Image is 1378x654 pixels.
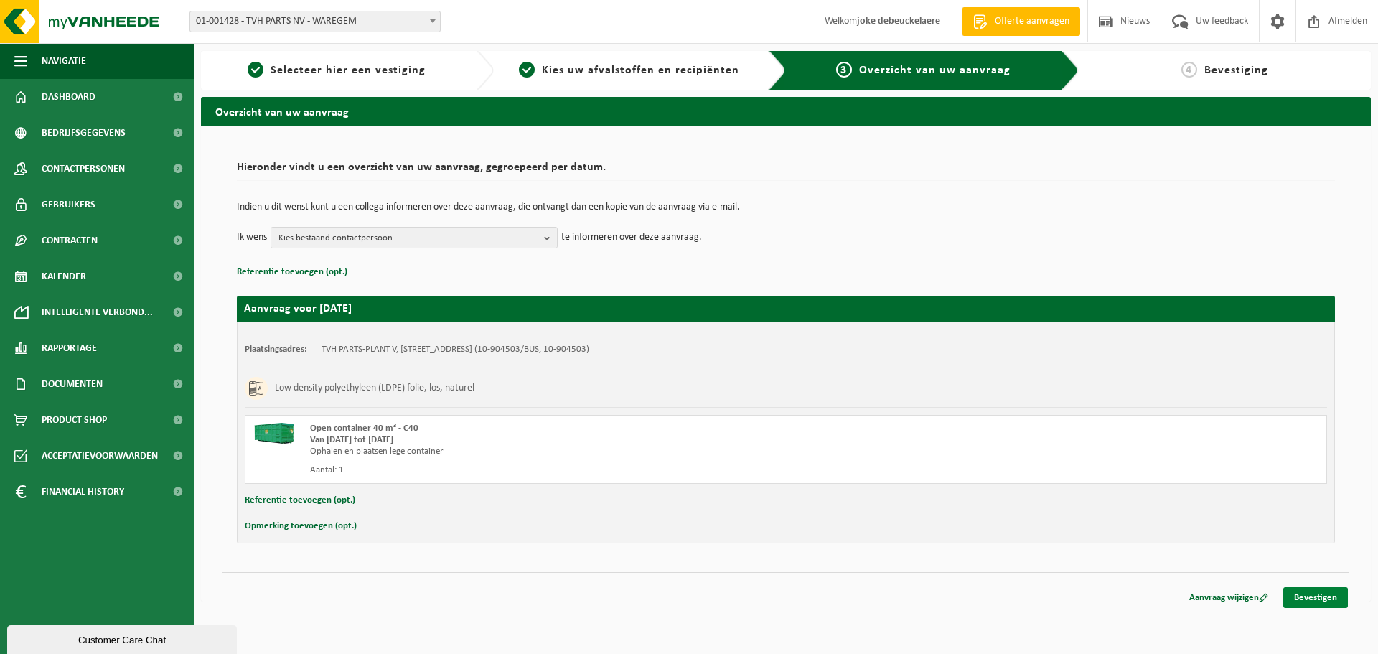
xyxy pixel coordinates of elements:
span: 01-001428 - TVH PARTS NV - WAREGEM [189,11,441,32]
h3: Low density polyethyleen (LDPE) folie, los, naturel [275,377,474,400]
span: Open container 40 m³ - C40 [310,424,418,433]
p: Ik wens [237,227,267,248]
strong: Plaatsingsadres: [245,345,307,354]
span: Product Shop [42,402,107,438]
span: Financial History [42,474,124,510]
span: Rapportage [42,330,97,366]
span: 2 [519,62,535,78]
span: Selecteer hier een vestiging [271,65,426,76]
span: Gebruikers [42,187,95,223]
span: Kalender [42,258,86,294]
span: Contracten [42,223,98,258]
button: Opmerking toevoegen (opt.) [245,517,357,536]
span: 1 [248,62,263,78]
button: Referentie toevoegen (opt.) [237,263,347,281]
strong: joke debeuckelaere [857,16,940,27]
p: te informeren over deze aanvraag. [561,227,702,248]
span: 4 [1181,62,1197,78]
p: Indien u dit wenst kunt u een collega informeren over deze aanvraag, die ontvangt dan een kopie v... [237,202,1335,212]
a: 2Kies uw afvalstoffen en recipiënten [501,62,758,79]
a: Offerte aanvragen [962,7,1080,36]
button: Referentie toevoegen (opt.) [245,491,355,510]
a: Bevestigen [1283,587,1348,608]
a: Aanvraag wijzigen [1178,587,1279,608]
div: Aantal: 1 [310,464,843,476]
iframe: chat widget [7,622,240,654]
strong: Aanvraag voor [DATE] [244,303,352,314]
span: Kies bestaand contactpersoon [278,228,538,249]
span: Overzicht van uw aanvraag [859,65,1011,76]
h2: Overzicht van uw aanvraag [201,97,1371,125]
span: Kies uw afvalstoffen en recipiënten [542,65,739,76]
a: 1Selecteer hier een vestiging [208,62,465,79]
span: Bedrijfsgegevens [42,115,126,151]
span: Bevestiging [1204,65,1268,76]
span: Offerte aanvragen [991,14,1073,29]
span: Dashboard [42,79,95,115]
h2: Hieronder vindt u een overzicht van uw aanvraag, gegroepeerd per datum. [237,162,1335,181]
span: Intelligente verbond... [42,294,153,330]
strong: Van [DATE] tot [DATE] [310,435,393,444]
span: Contactpersonen [42,151,125,187]
span: Navigatie [42,43,86,79]
button: Kies bestaand contactpersoon [271,227,558,248]
div: Ophalen en plaatsen lege container [310,446,843,457]
span: 01-001428 - TVH PARTS NV - WAREGEM [190,11,440,32]
td: TVH PARTS-PLANT V, [STREET_ADDRESS] (10-904503/BUS, 10-904503) [322,344,589,355]
span: Documenten [42,366,103,402]
span: Acceptatievoorwaarden [42,438,158,474]
span: 3 [836,62,852,78]
img: HK-XC-40-GN-00.png [253,423,296,444]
